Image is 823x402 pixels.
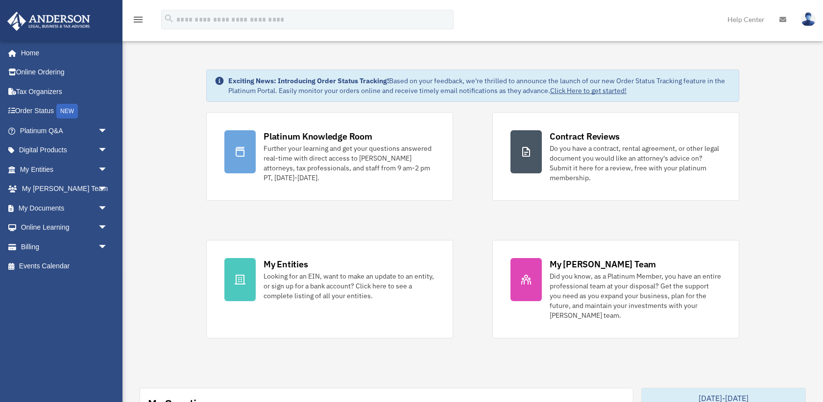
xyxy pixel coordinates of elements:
span: arrow_drop_down [98,237,118,257]
div: Platinum Knowledge Room [264,130,372,142]
a: Contract Reviews Do you have a contract, rental agreement, or other legal document you would like... [492,112,739,201]
a: Order StatusNEW [7,101,122,121]
img: Anderson Advisors Platinum Portal [4,12,93,31]
div: Further your learning and get your questions answered real-time with direct access to [PERSON_NAM... [264,143,435,183]
a: My Entitiesarrow_drop_down [7,160,122,179]
div: Did you know, as a Platinum Member, you have an entire professional team at your disposal? Get th... [550,271,721,320]
a: My [PERSON_NAME] Teamarrow_drop_down [7,179,122,199]
a: Digital Productsarrow_drop_down [7,141,122,160]
a: Tax Organizers [7,82,122,101]
strong: Exciting News: Introducing Order Status Tracking! [228,76,389,85]
span: arrow_drop_down [98,160,118,180]
a: Online Ordering [7,63,122,82]
span: arrow_drop_down [98,179,118,199]
div: Based on your feedback, we're thrilled to announce the launch of our new Order Status Tracking fe... [228,76,731,95]
div: My [PERSON_NAME] Team [550,258,656,270]
i: search [164,13,174,24]
img: User Pic [801,12,816,26]
a: Platinum Q&Aarrow_drop_down [7,121,122,141]
a: Home [7,43,118,63]
i: menu [132,14,144,25]
a: Platinum Knowledge Room Further your learning and get your questions answered real-time with dire... [206,112,453,201]
a: Events Calendar [7,257,122,276]
a: My [PERSON_NAME] Team Did you know, as a Platinum Member, you have an entire professional team at... [492,240,739,338]
span: arrow_drop_down [98,218,118,238]
div: Contract Reviews [550,130,620,142]
a: My Entities Looking for an EIN, want to make an update to an entity, or sign up for a bank accoun... [206,240,453,338]
div: NEW [56,104,78,118]
a: My Documentsarrow_drop_down [7,198,122,218]
a: Billingarrow_drop_down [7,237,122,257]
a: menu [132,17,144,25]
div: Looking for an EIN, want to make an update to an entity, or sign up for a bank account? Click her... [264,271,435,301]
div: My Entities [264,258,308,270]
span: arrow_drop_down [98,198,118,218]
div: Do you have a contract, rental agreement, or other legal document you would like an attorney's ad... [550,143,721,183]
span: arrow_drop_down [98,121,118,141]
a: Online Learningarrow_drop_down [7,218,122,237]
span: arrow_drop_down [98,141,118,161]
a: Click Here to get started! [550,86,627,95]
